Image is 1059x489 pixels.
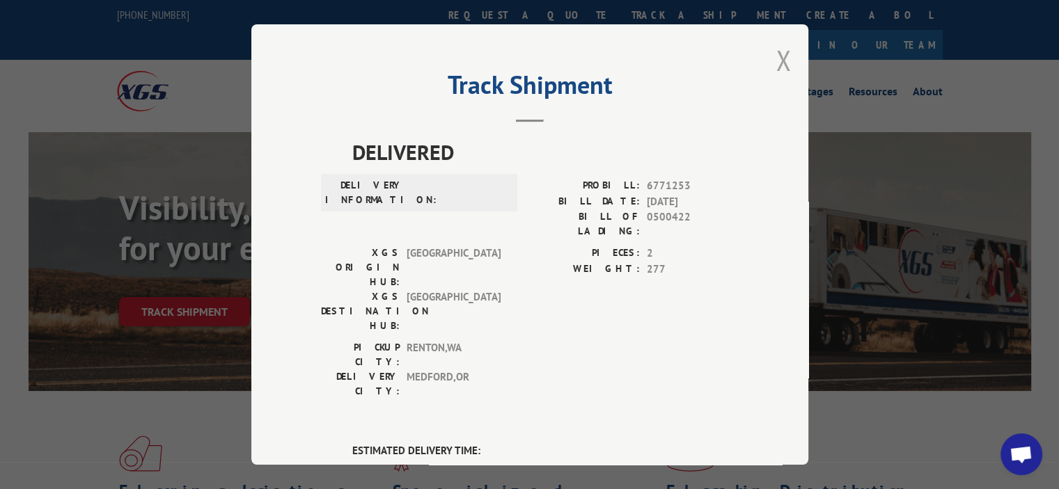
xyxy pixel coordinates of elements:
[647,178,739,194] span: 6771253
[647,246,739,262] span: 2
[321,340,400,369] label: PICKUP CITY:
[325,178,404,207] label: DELIVERY INFORMATION:
[1001,433,1042,475] div: Open chat
[321,289,400,333] label: XGS DESTINATION HUB:
[647,209,739,239] span: 0500422
[530,209,640,239] label: BILL OF LADING:
[407,246,501,289] span: [GEOGRAPHIC_DATA]
[407,369,501,399] span: MEDFORD , OR
[352,136,739,168] span: DELIVERED
[407,289,501,333] span: [GEOGRAPHIC_DATA]
[530,194,640,210] label: BILL DATE:
[321,246,400,289] label: XGS ORIGIN HUB:
[530,262,640,278] label: WEIGHT:
[321,75,739,102] h2: Track Shipment
[407,340,501,369] span: RENTON , WA
[647,262,739,278] span: 277
[352,443,739,459] label: ESTIMATED DELIVERY TIME:
[776,42,791,79] button: Close modal
[530,178,640,194] label: PROBILL:
[321,369,400,399] label: DELIVERY CITY:
[530,246,640,262] label: PIECES:
[647,194,739,210] span: [DATE]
